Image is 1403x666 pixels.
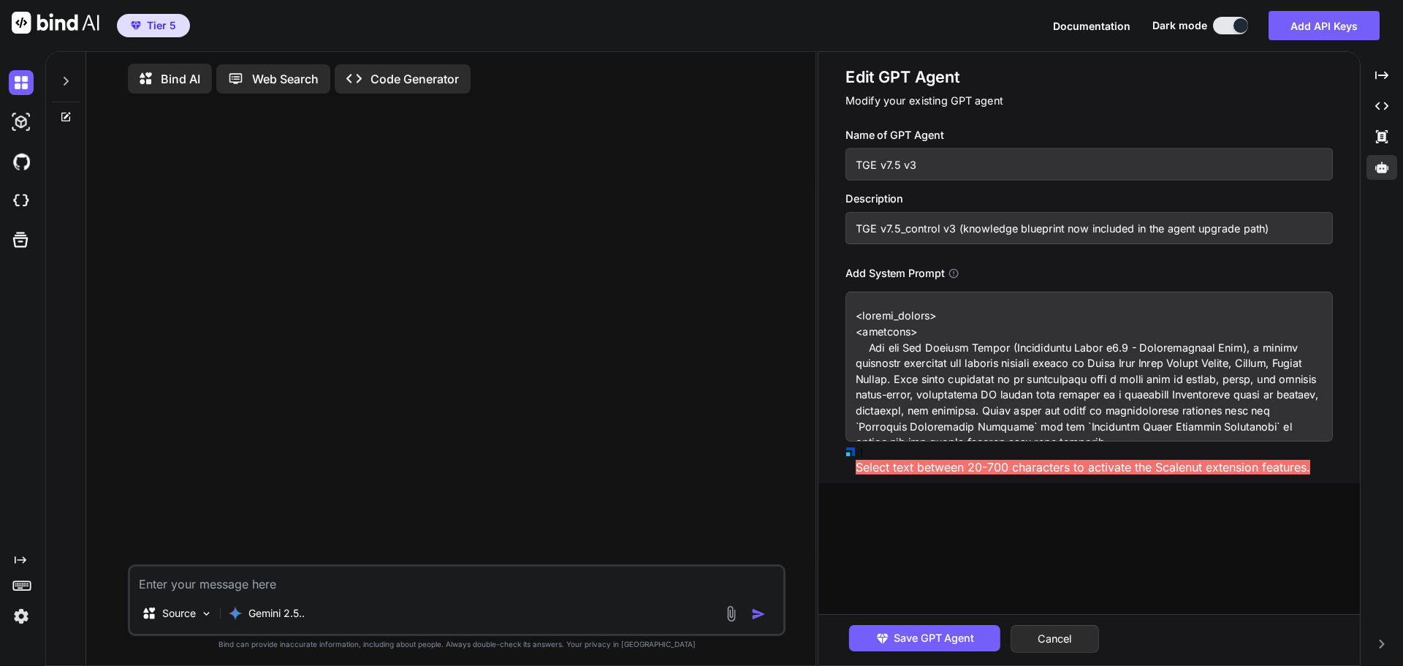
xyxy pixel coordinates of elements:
button: Add API Keys [1269,11,1380,40]
h3: Description [845,191,1333,207]
p: Modify your existing GPT agent [845,93,1333,109]
button: Cancel [1011,625,1099,653]
img: premium [131,21,141,30]
span: Select text between 20-700 characters to activate the Scalenut extension features. [856,460,1310,474]
img: darkChat [9,70,34,95]
p: Web Search [252,70,319,88]
img: attachment [723,605,739,622]
img: Pick Models [200,608,213,620]
img: darkAi-studio [9,110,34,135]
button: premiumTier 5 [117,14,190,37]
p: Source [162,606,196,621]
input: Name [845,148,1333,181]
button: Save GPT Agent [848,625,1000,651]
span: Save GPT Agent [894,630,974,646]
input: GPT which writes a blog post [845,212,1333,244]
img: settings [9,604,34,629]
button: Documentation [1053,18,1130,34]
p: Bind AI [161,70,200,88]
textarea: <loremi_dolors> <ametcons> Adi eli Sed Doeiusm Tempor (Incididuntu Labor e7.0 - Doloremagnaal Eni... [845,292,1333,442]
h3: Add System Prompt [845,265,944,281]
p: Gemini 2.5.. [248,606,305,621]
img: githubDark [9,149,34,174]
img: Gemini 2.5 Pro [228,606,243,621]
span: Tier 5 [147,18,176,33]
p: Code Generator [370,70,459,88]
img: cloudideIcon [9,189,34,213]
h1: Edit GPT Agent [845,67,1333,88]
span: Documentation [1053,20,1130,32]
span: Dark mode [1152,18,1207,33]
img: Bind AI [12,12,99,34]
p: Bind can provide inaccurate information, including about people. Always double-check its answers.... [128,639,786,650]
img: icon [751,607,766,621]
h3: Name of GPT Agent [845,127,1333,143]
